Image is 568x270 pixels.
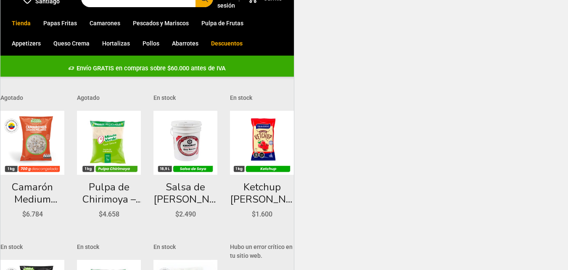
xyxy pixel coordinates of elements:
a: Pollos [138,35,164,51]
a: Abarrotes [168,35,203,51]
a: Hortalizas [98,35,134,51]
bdi: 4.658 [99,210,119,218]
a: Appetizers [8,35,45,51]
a: Ketchup [PERSON_NAME] – Caja 10 kilos [230,181,294,206]
bdi: 1.600 [252,210,272,218]
a: Pulpa de Frutas [197,15,248,31]
p: En stock [0,243,64,251]
p: En stock [77,243,141,251]
p: En stock [153,243,217,251]
a: Papas Fritas [39,15,81,31]
a: Salsa de [PERSON_NAME] – Balde 18.9 litros [153,181,217,206]
a: Camarón Medium [PERSON_NAME] sin Vena – Silver – Caja 10 kg [0,181,64,206]
a: Pulpa de Chirimoya – Caja 10 kg [77,181,141,206]
span: $ [252,210,256,218]
span: $ [175,210,179,218]
bdi: 2.490 [175,210,196,218]
a: Tienda [8,15,35,31]
a: Queso Crema [49,35,94,51]
p: Agotado [0,94,64,102]
a: Camarones [85,15,124,31]
a: Descuentos [207,35,247,51]
p: Hubo un error crítico en tu sitio web. [230,243,294,260]
a: Pescados y Mariscos [129,15,193,31]
span: $ [99,210,103,218]
p: Agotado [77,94,141,102]
bdi: 6.784 [22,210,43,218]
span: $ [22,210,26,218]
p: En stock [153,94,217,102]
p: En stock [230,94,294,102]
